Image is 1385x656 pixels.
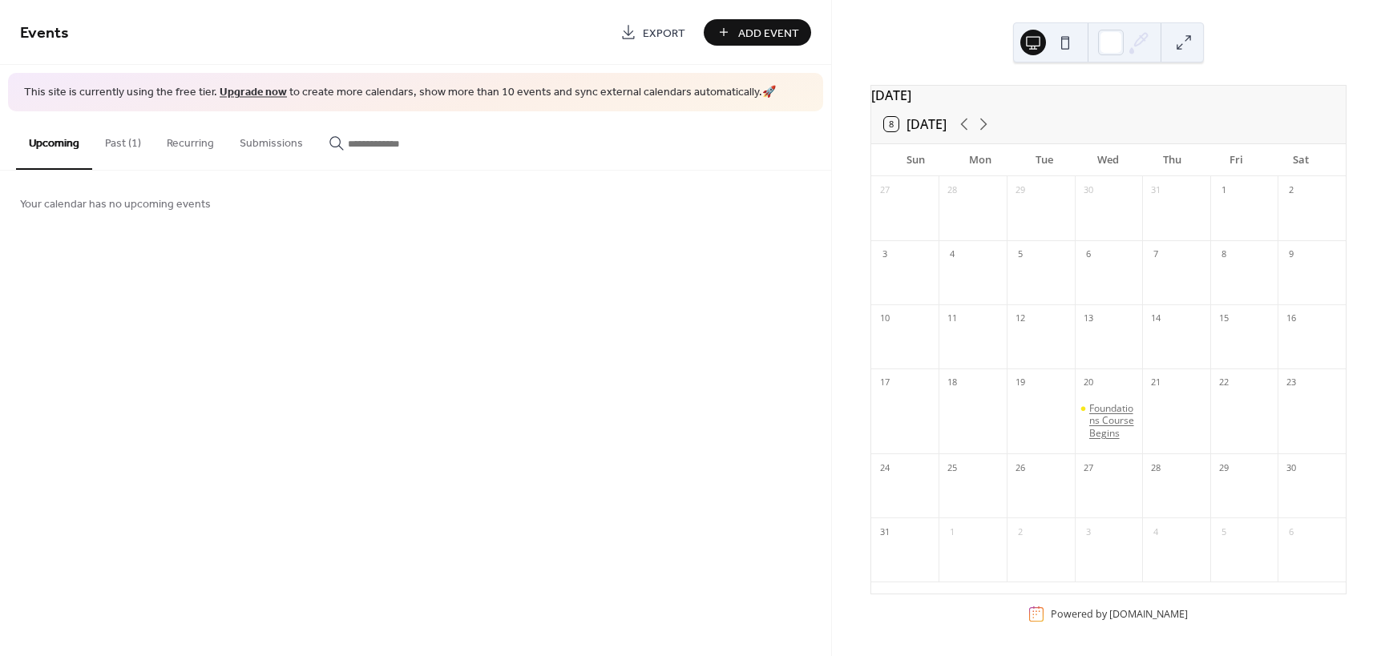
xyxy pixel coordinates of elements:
span: Your calendar has no upcoming events [20,195,211,212]
div: 27 [1080,459,1097,477]
div: 2 [1011,523,1029,541]
div: 15 [1215,310,1233,328]
div: 6 [1080,246,1097,264]
div: 4 [1147,523,1165,541]
div: 26 [1011,459,1029,477]
div: 12 [1011,310,1029,328]
div: 6 [1282,523,1300,541]
div: 29 [1011,182,1029,199]
div: 14 [1147,310,1165,328]
div: 28 [943,182,961,199]
div: 7 [1147,246,1165,264]
div: 21 [1147,374,1165,392]
div: Sun [884,144,948,176]
div: 27 [876,182,894,199]
div: 1 [943,523,961,541]
div: 10 [876,310,894,328]
div: 22 [1215,374,1233,392]
div: 25 [943,459,961,477]
div: Wed [1076,144,1141,176]
div: Mon [948,144,1012,176]
div: 19 [1011,374,1029,392]
div: 13 [1080,310,1097,328]
div: 28 [1147,459,1165,477]
div: 29 [1215,459,1233,477]
div: 16 [1282,310,1300,328]
button: Past (1) [92,111,154,168]
div: 8 [1215,246,1233,264]
div: 30 [1080,182,1097,199]
div: 17 [876,374,894,392]
span: Export [643,25,685,42]
div: 3 [1080,523,1097,541]
button: Add Event [704,19,811,46]
a: Upgrade now [220,82,287,103]
div: Fri [1205,144,1269,176]
div: 31 [1147,182,1165,199]
div: Thu [1141,144,1205,176]
div: 5 [1011,246,1029,264]
div: 31 [876,523,894,541]
a: [DOMAIN_NAME] [1109,607,1188,621]
div: 18 [943,374,961,392]
div: Powered by [1051,607,1188,621]
div: 2 [1282,182,1300,199]
div: 4 [943,246,961,264]
span: Add Event [738,25,799,42]
div: 3 [876,246,894,264]
div: 5 [1215,523,1233,541]
span: Events [20,18,69,49]
div: 20 [1080,374,1097,392]
span: This site is currently using the free tier. to create more calendars, show more than 10 events an... [24,85,776,101]
div: 9 [1282,246,1300,264]
button: 8[DATE] [878,113,952,135]
div: 11 [943,310,961,328]
div: 30 [1282,459,1300,477]
div: Foundations Course Begins [1089,402,1137,440]
div: 24 [876,459,894,477]
div: Tue [1012,144,1076,176]
div: [DATE] [871,86,1346,105]
div: Sat [1269,144,1333,176]
div: 1 [1215,182,1233,199]
button: Recurring [154,111,227,168]
div: Foundations Course Begins [1075,402,1143,440]
div: 23 [1282,374,1300,392]
button: Submissions [227,111,316,168]
a: Export [608,19,697,46]
button: Upcoming [16,111,92,170]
